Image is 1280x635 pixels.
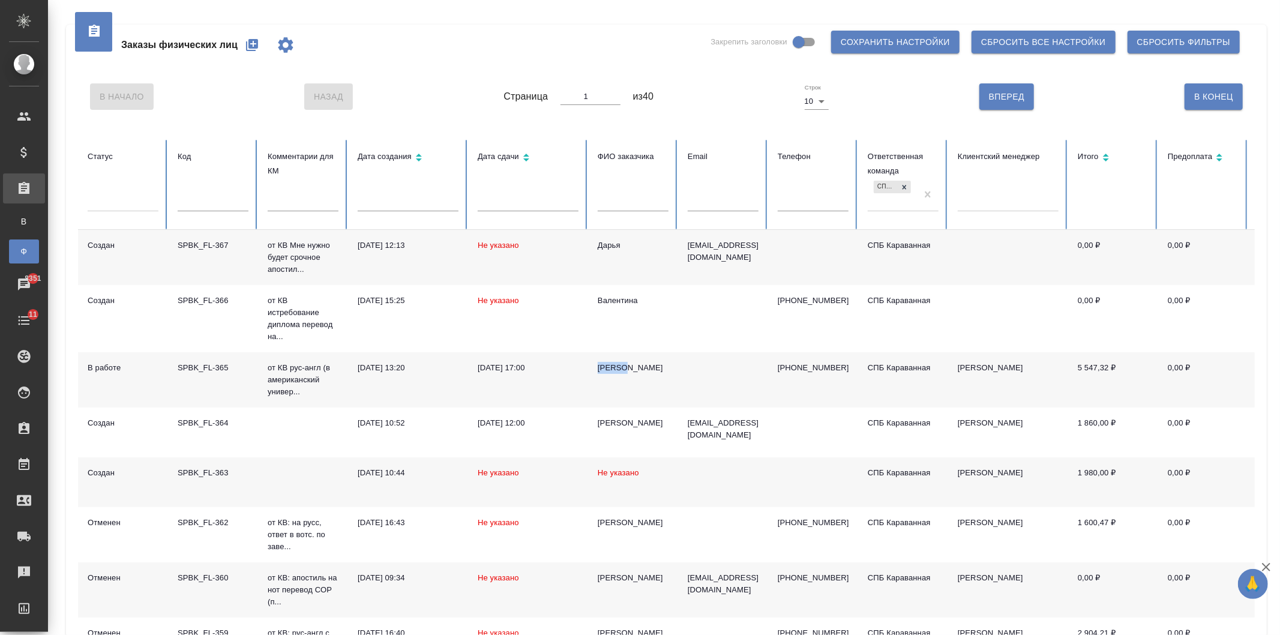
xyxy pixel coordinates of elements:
[1243,571,1263,597] span: 🙏
[478,362,578,374] div: [DATE] 17:00
[268,239,338,275] p: от КВ Мне нужно будет срочное апостил...
[1068,507,1158,562] td: 1 600,47 ₽
[88,517,158,529] div: Отменен
[711,36,787,48] span: Закрепить заголовки
[1238,569,1268,599] button: 🙏
[841,35,950,50] span: Сохранить настройки
[478,241,519,250] span: Не указано
[1158,507,1248,562] td: 0,00 ₽
[868,572,939,584] div: СПБ Караванная
[1068,457,1158,507] td: 1 980,00 ₽
[868,362,939,374] div: СПБ Караванная
[15,215,33,227] span: В
[598,149,669,164] div: ФИО заказчика
[268,295,338,343] p: от КВ истребование диплома перевод на...
[805,93,829,110] div: 10
[948,408,1068,457] td: [PERSON_NAME]
[268,517,338,553] p: от КВ: на русс, ответ в вотс. по заве...
[778,517,849,529] p: [PHONE_NUMBER]
[948,562,1068,618] td: [PERSON_NAME]
[1158,408,1248,457] td: 0,00 ₽
[1158,457,1248,507] td: 0,00 ₽
[1158,285,1248,352] td: 0,00 ₽
[598,417,669,429] div: [PERSON_NAME]
[88,239,158,251] div: Создан
[948,457,1068,507] td: [PERSON_NAME]
[178,467,248,479] div: SPBK_FL-363
[598,239,669,251] div: Дарья
[1068,285,1158,352] td: 0,00 ₽
[88,149,158,164] div: Статус
[598,468,639,477] span: Не указано
[178,517,248,529] div: SPBK_FL-362
[238,31,266,59] button: Создать
[358,572,458,584] div: [DATE] 09:34
[15,245,33,257] span: Ф
[358,362,458,374] div: [DATE] 13:20
[1128,31,1240,53] button: Сбросить фильтры
[1194,89,1233,104] span: В Конец
[358,417,458,429] div: [DATE] 10:52
[868,295,939,307] div: СПБ Караванная
[831,31,960,53] button: Сохранить настройки
[9,239,39,263] a: Ф
[633,89,654,104] span: из 40
[9,209,39,233] a: В
[598,572,669,584] div: [PERSON_NAME]
[688,149,759,164] div: Email
[1185,83,1243,110] button: В Конец
[868,517,939,529] div: СПБ Караванная
[778,362,849,374] p: [PHONE_NUMBER]
[121,38,238,52] span: Заказы физических лиц
[972,31,1116,53] button: Сбросить все настройки
[3,269,45,299] a: 8351
[478,417,578,429] div: [DATE] 12:00
[688,417,759,441] p: [EMAIL_ADDRESS][DOMAIN_NAME]
[868,149,939,178] div: Ответственная команда
[88,417,158,429] div: Создан
[268,362,338,398] p: от КВ рус-англ (в американский универ...
[868,467,939,479] div: СПБ Караванная
[778,149,849,164] div: Телефон
[981,35,1106,50] span: Сбросить все настройки
[989,89,1024,104] span: Вперед
[178,295,248,307] div: SPBK_FL-366
[17,272,48,284] span: 8351
[778,572,849,584] p: [PHONE_NUMBER]
[868,239,939,251] div: СПБ Караванная
[88,362,158,374] div: В работе
[868,417,939,429] div: СПБ Караванная
[478,468,519,477] span: Не указано
[88,295,158,307] div: Создан
[1068,230,1158,285] td: 0,00 ₽
[778,295,849,307] p: [PHONE_NUMBER]
[358,467,458,479] div: [DATE] 10:44
[874,181,898,193] div: СПБ Караванная
[478,296,519,305] span: Не указано
[178,362,248,374] div: SPBK_FL-365
[805,85,821,91] label: Строк
[3,305,45,336] a: 11
[178,149,248,164] div: Код
[478,573,519,582] span: Не указано
[1158,230,1248,285] td: 0,00 ₽
[88,572,158,584] div: Отменен
[598,362,669,374] div: [PERSON_NAME]
[178,572,248,584] div: SPBK_FL-360
[358,149,458,167] div: Сортировка
[268,572,338,608] p: от КВ: апостиль на нот перевод СОР (п...
[22,308,44,321] span: 11
[478,518,519,527] span: Не указано
[88,467,158,479] div: Создан
[1168,149,1239,167] div: Сортировка
[598,295,669,307] div: Валентина
[358,295,458,307] div: [DATE] 15:25
[1137,35,1230,50] span: Сбросить фильтры
[1158,352,1248,408] td: 0,00 ₽
[688,572,759,596] p: [EMAIL_ADDRESS][DOMAIN_NAME]
[503,89,548,104] span: Страница
[688,239,759,263] p: [EMAIL_ADDRESS][DOMAIN_NAME]
[979,83,1034,110] button: Вперед
[268,149,338,178] div: Комментарии для КМ
[1068,408,1158,457] td: 1 860,00 ₽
